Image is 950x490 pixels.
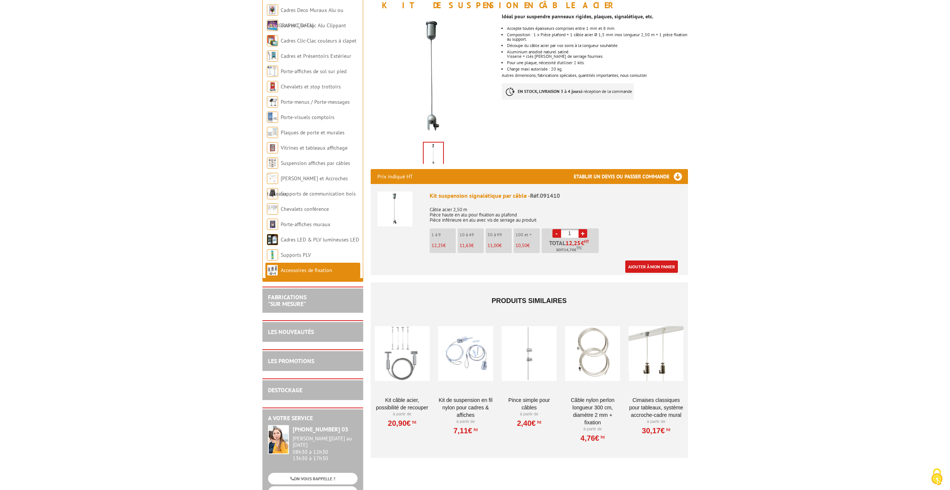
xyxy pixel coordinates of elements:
[516,242,527,249] span: 10,50
[267,127,278,138] img: Plaques de porte et murales
[267,35,278,46] img: Cadres Clic-Clac couleurs à clapet
[460,243,484,248] p: €
[507,43,688,48] li: Découpe du câble acier par vos soins à la longueur souhaitée.
[267,203,278,215] img: Chevalets conférence
[281,160,350,166] a: Suspension affiches par câbles
[543,240,599,253] p: Total
[579,229,587,238] a: +
[281,206,329,212] a: Chevalets conférence
[281,252,311,258] a: Supports PLV
[488,243,512,248] p: €
[552,229,561,238] a: -
[580,436,605,440] a: 4,76€HT
[281,53,351,59] a: Cadres et Présentoirs Extérieur
[530,192,560,199] span: Réf.091410
[281,114,334,121] a: Porte-visuels comptoirs
[507,54,688,59] div: Visserie + clés [PERSON_NAME] de serrage fournies.
[502,411,557,417] p: À partir de
[502,396,557,411] a: Pince simple pour câbles
[518,88,580,94] strong: EN STOCK, LIVRAISON 3 à 4 jours
[924,465,950,490] button: Cookies (fenêtre modale)
[502,13,653,20] strong: Idéal pour suspendre panneaux rigides, plaques, signalétique, etc.
[268,425,289,454] img: widget-service.jpg
[516,232,540,237] p: 100 et +
[642,428,670,433] a: 30,17€HT
[267,50,278,62] img: Cadres et Présentoirs Extérieur
[281,221,330,228] a: Porte-affiches muraux
[507,26,688,31] li: Accepte toutes épaisseurs comprises entre 1 mm et 8 mm.
[460,232,484,237] p: 10 à 49
[502,83,634,100] p: à réception de la commande
[268,415,358,422] h2: A votre service
[432,242,443,249] span: 12,25
[665,427,670,432] sup: HT
[268,293,306,308] a: FABRICATIONS"Sur Mesure"
[267,96,278,107] img: Porte-menus / Porte-messages
[267,175,348,197] a: [PERSON_NAME] et Accroches tableaux
[566,240,581,246] span: 12,25
[377,169,413,184] p: Prix indiqué HT
[507,32,688,41] li: Composition : 1 x Pièce plafond + 1 câble acier Ø 1,5 mm inox longueur 2,50 m + 1 pièce fixation ...
[928,468,946,486] img: Cookies (fenêtre modale)
[565,396,620,426] a: Câble nylon perlon longueur 300 cm, diamètre 2 mm + fixation
[576,246,582,250] sup: TTC
[375,411,430,417] p: À partir de
[267,249,278,260] img: Supports PLV
[507,50,688,54] div: Aluminium anodisé naturel satiné.
[432,243,456,248] p: €
[267,142,278,153] img: Vitrines et tableaux affichage
[432,232,456,237] p: 1 à 9
[293,436,358,461] div: 08h30 à 12h30 13h30 à 17h30
[629,419,683,425] p: À partir de
[267,173,278,184] img: Cimaises et Accroches tableaux
[625,260,678,273] a: Ajouter à mon panier
[507,60,688,65] div: Pour une plaque, nécessité d’utiliser 2 kits.
[574,169,688,184] h3: Etablir un devis ou passer commande
[502,10,693,107] div: Autres dimensions, fabrications spéciales, quantités importantes, nous consulter.
[488,232,512,237] p: 50 à 99
[438,419,493,425] p: À partir de
[268,357,314,365] a: LES PROMOTIONS
[267,66,278,77] img: Porte-affiches de sol sur pied
[267,234,278,245] img: Cadres LED & PLV lumineuses LED
[268,328,314,335] a: LES NOUVEAUTÉS
[281,129,345,136] a: Plaques de porte et murales
[281,22,346,29] a: Cadres Clic-Clac Alu Clippant
[371,13,496,139] img: accessoires_091410.jpg
[281,83,341,90] a: Chevalets et stop trottoirs
[472,427,478,432] sup: HT
[281,99,350,105] a: Porte-menus / Porte-messages
[267,265,278,276] img: Accessoires de fixation
[267,7,343,29] a: Cadres Deco Muraux Alu ou [GEOGRAPHIC_DATA]
[281,68,346,75] a: Porte-affiches de sol sur pied
[599,434,605,440] sup: HT
[584,239,589,244] sup: HT
[388,421,416,425] a: 20,90€HT
[516,243,540,248] p: €
[375,396,430,411] a: Kit Câble acier, possibilité de recouper
[488,242,499,249] span: 11,00
[536,419,541,425] sup: HT
[377,191,412,227] img: Kit suspension signalétique par câble
[556,247,582,253] span: Soit €
[430,202,681,223] p: Câble acier 2,50 m Pièce haute en alu pour fixation au plafond Pièce inférieure en alu avec vis d...
[430,191,681,200] div: Kit suspension signalétique par câble -
[564,247,574,253] span: 14,70
[581,240,584,246] span: €
[267,4,278,16] img: Cadres Deco Muraux Alu ou Bois
[281,190,356,197] a: Supports de communication bois
[268,473,358,484] a: ON VOUS RAPPELLE ?
[281,37,356,44] a: Cadres Clic-Clac couleurs à clapet
[507,67,688,71] li: Charge maxi autorisée : 20 kg.
[517,421,541,425] a: 2,40€HT
[267,81,278,92] img: Chevalets et stop trottoirs
[629,396,683,419] a: Cimaises CLASSIQUES pour tableaux, système accroche-cadre mural
[438,396,493,419] a: Kit de suspension en fil nylon pour cadres & affiches
[267,157,278,169] img: Suspension affiches par câbles
[268,386,302,394] a: DESTOCKAGE
[454,428,478,433] a: 7,11€HT
[293,425,348,433] strong: [PHONE_NUMBER] 03
[565,426,620,432] p: À partir de
[492,297,567,305] span: Produits similaires
[281,144,348,151] a: Vitrines et tableaux affichage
